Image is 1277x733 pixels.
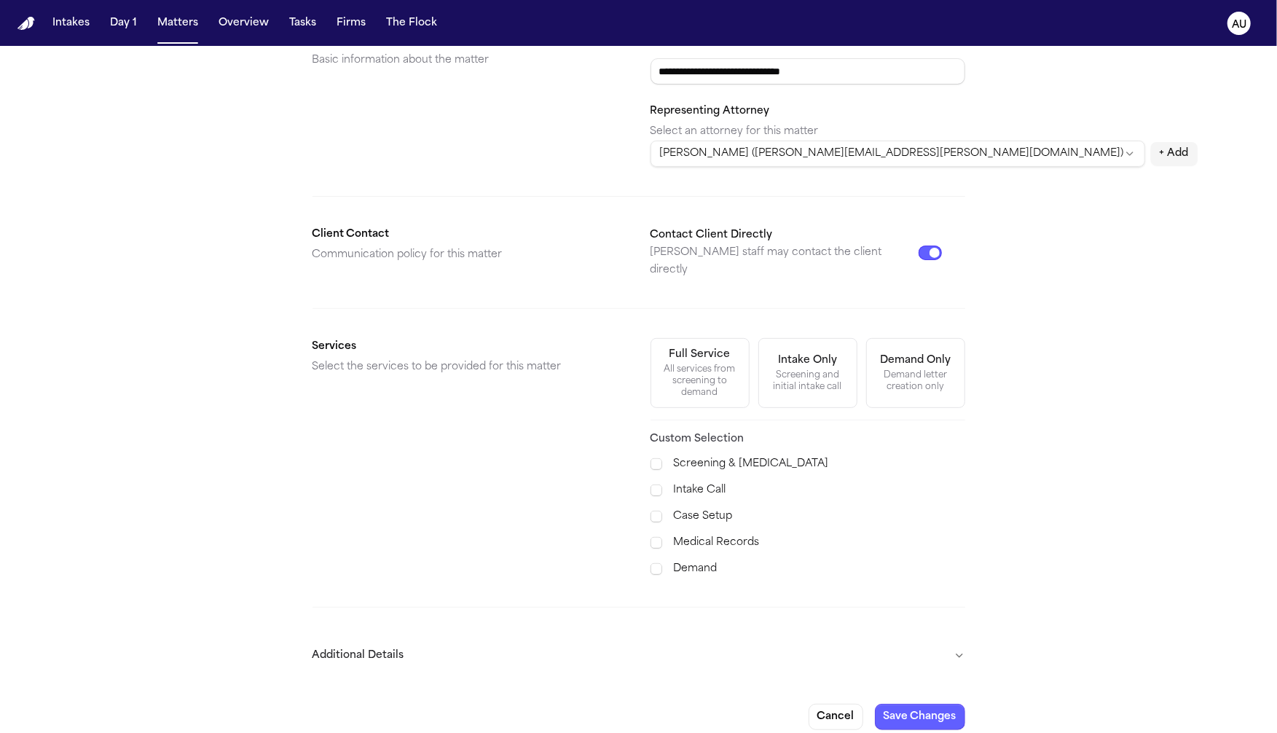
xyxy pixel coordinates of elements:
a: Home [17,17,35,31]
p: Basic information about the matter [313,52,627,69]
button: Intake OnlyScreening and initial intake call [758,338,857,408]
button: Matters [152,10,204,36]
label: Screening & [MEDICAL_DATA] [674,455,965,473]
label: Intake Call [674,482,965,499]
p: Communication policy for this matter [313,246,627,264]
div: Screening and initial intake call [768,369,848,393]
p: Select an attorney for this matter [651,123,965,141]
label: Medical Records [674,534,965,552]
button: Additional Details [313,637,965,675]
button: Cancel [809,704,863,730]
button: + Add [1151,142,1198,165]
button: Demand OnlyDemand letter creation only [866,338,965,408]
label: Representing Attorney [651,106,770,117]
div: Demand Only [880,353,951,368]
label: Case Setup [674,508,965,525]
div: Demand letter creation only [876,369,956,393]
button: Tasks [283,10,322,36]
div: Intake Only [778,353,837,368]
button: Intakes [47,10,95,36]
button: Full ServiceAll services from screening to demand [651,338,750,408]
p: [PERSON_NAME] staff may contact the client directly [651,244,919,279]
button: The Flock [380,10,443,36]
label: Demand [674,560,965,578]
button: Firms [331,10,372,36]
button: Overview [213,10,275,36]
div: Full Service [669,348,731,362]
label: Contact Client Directly [651,230,773,240]
h3: Custom Selection [651,432,965,447]
div: All services from screening to demand [660,364,740,399]
h2: Client Contact [313,226,627,243]
img: Finch Logo [17,17,35,31]
h2: Services [313,338,627,356]
p: Select the services to be provided for this matter [313,358,627,376]
button: Day 1 [104,10,143,36]
button: Save Changes [875,704,965,730]
button: Select attorney [651,141,1145,167]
